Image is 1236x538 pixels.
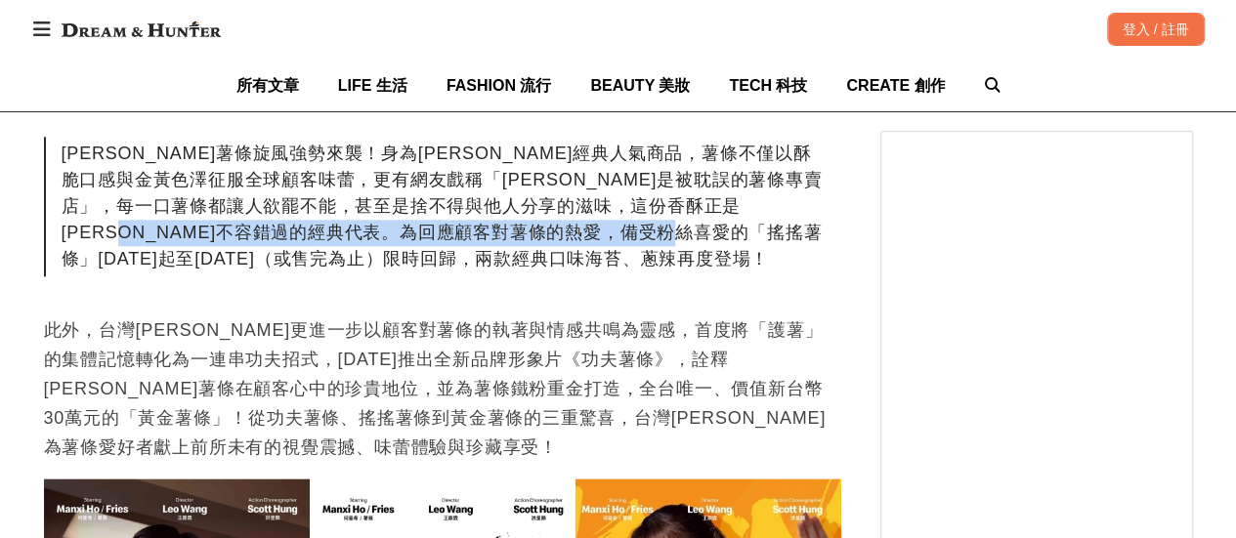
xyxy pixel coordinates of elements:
[338,60,407,111] a: LIFE 生活
[846,60,945,111] a: CREATE 創作
[1107,13,1205,46] div: 登入 / 註冊
[236,60,299,111] a: 所有文章
[447,77,552,94] span: FASHION 流行
[846,77,945,94] span: CREATE 創作
[447,60,552,111] a: FASHION 流行
[44,137,841,276] div: [PERSON_NAME]薯條旋風強勢來襲！身為[PERSON_NAME]經典人氣商品，薯條不僅以酥脆口感與金黃色澤征服全球顧客味蕾，更有網友戲稱「[PERSON_NAME]是被耽誤的薯條專賣店...
[44,315,841,462] p: 此外，台灣[PERSON_NAME]更進一步以顧客對薯條的執著與情感共鳴為靈感，首度將「護薯」的集體記憶轉化為一連串功夫招式，[DATE]推出全新品牌形象片《功夫薯條》，詮釋[PERSON_NA...
[52,12,231,47] img: Dream & Hunter
[729,77,807,94] span: TECH 科技
[590,60,690,111] a: BEAUTY 美妝
[236,77,299,94] span: 所有文章
[590,77,690,94] span: BEAUTY 美妝
[729,60,807,111] a: TECH 科技
[338,77,407,94] span: LIFE 生活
